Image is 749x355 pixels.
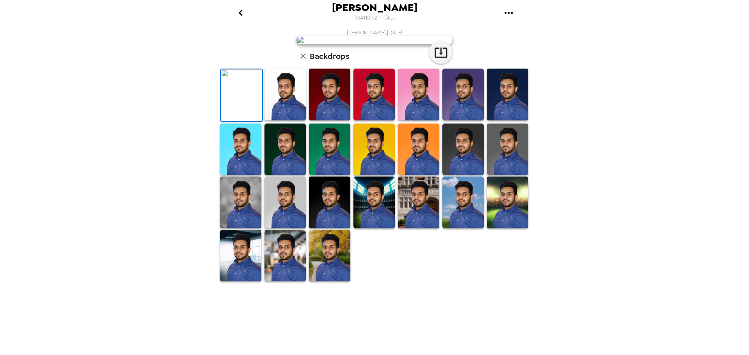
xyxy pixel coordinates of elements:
[296,36,453,44] img: user
[310,50,349,62] h6: Backdrops
[355,13,395,23] span: [DATE] • 2 Photos
[221,69,262,121] img: Original
[347,29,403,36] span: [PERSON_NAME] , [DATE]
[332,2,417,13] span: [PERSON_NAME]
